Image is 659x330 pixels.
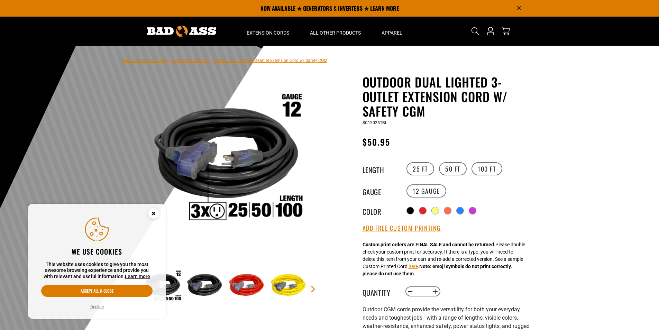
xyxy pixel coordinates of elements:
[363,241,525,277] div: Please double check your custom print for accuracy. If there is a typo, you will need to delete t...
[184,266,225,306] img: black
[310,30,361,36] span: All Other Products
[382,30,402,36] span: Apparel
[406,184,446,198] label: 12 Gauge
[300,17,371,46] summary: All Other Products
[214,58,327,63] span: Outdoor Dual Lighted 3-Outlet Extension Cord w/ Safety CGM
[470,26,481,37] summary: Search
[363,206,397,215] legend: Color
[41,247,153,256] h2: We use cookies
[363,164,397,173] legend: Length
[439,162,467,175] label: 50 FT
[236,17,300,46] summary: Extension Cords
[122,58,169,63] a: Bad Ass Extension Cords
[211,58,212,63] span: ›
[122,56,327,64] nav: breadcrumbs
[170,58,172,63] span: ›
[125,274,150,279] a: Learn more
[173,58,210,63] a: Return to Collection
[371,17,413,46] summary: Apparel
[28,204,166,319] aside: Cookie Consent
[363,136,390,148] span: $50.95
[268,266,308,306] img: neon yellow
[363,75,532,118] h1: Outdoor Dual Lighted 3-Outlet Extension Cord w/ Safety CGM
[41,262,153,280] p: This website uses cookies to give you the most awesome browsing experience and provide you with r...
[88,303,106,310] button: Decline
[363,287,397,296] label: Quantity
[363,224,441,232] button: Add Free Custom Printing
[363,242,495,247] strong: Custom print orders are FINAL SALE and cannot be returned.
[363,186,397,195] legend: Gauge
[406,162,434,175] label: 25 FT
[147,26,216,37] img: Bad Ass Extension Cords
[226,266,266,306] img: red
[363,264,512,276] strong: Note: emoji symbols do not print correctly, please do not use them.
[363,120,387,125] span: SC12025TBL
[41,285,153,297] button: Accept all & close
[247,30,289,36] span: Extension Cords
[472,162,502,175] label: 100 FT
[310,286,317,293] a: Next
[409,263,418,270] button: here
